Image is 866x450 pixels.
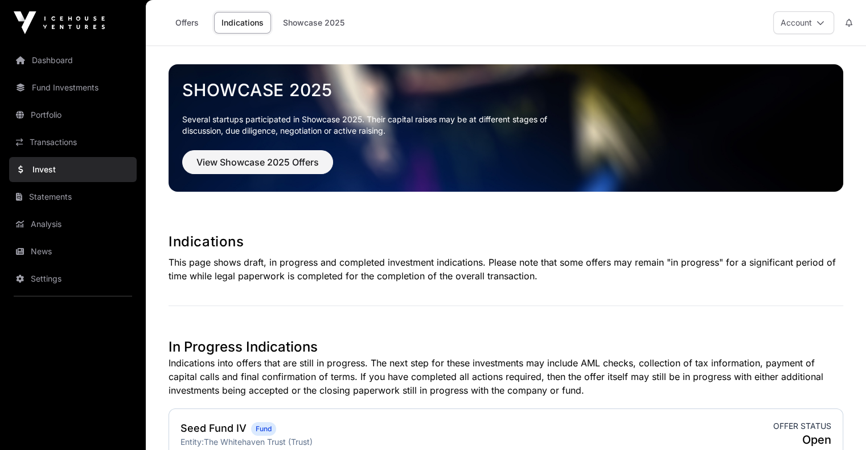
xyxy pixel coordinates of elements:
[9,266,137,291] a: Settings
[180,422,247,434] a: Seed Fund IV
[180,437,204,447] span: Entity:
[169,255,843,283] p: This page shows draft, in progress and completed investment indications. Please note that some of...
[169,233,843,251] h1: Indications
[256,424,272,434] span: Fund
[182,162,333,173] a: View Showcase 2025 Offers
[14,11,105,34] img: Icehouse Ventures Logo
[9,184,137,209] a: Statements
[182,80,830,100] a: Showcase 2025
[9,75,137,100] a: Fund Investments
[9,212,137,237] a: Analysis
[9,130,137,155] a: Transactions
[9,48,137,73] a: Dashboard
[276,12,352,34] a: Showcase 2025
[169,64,843,192] img: Showcase 2025
[214,12,271,34] a: Indications
[196,155,319,169] span: View Showcase 2025 Offers
[169,356,843,397] p: Indications into offers that are still in progress. The next step for these investments may inclu...
[164,12,210,34] a: Offers
[773,432,831,448] span: Open
[773,11,834,34] button: Account
[182,150,333,174] button: View Showcase 2025 Offers
[9,157,137,182] a: Invest
[809,395,866,450] iframe: Chat Widget
[773,420,831,432] span: Offer status
[9,239,137,264] a: News
[182,114,565,137] p: Several startups participated in Showcase 2025. Their capital raises may be at different stages o...
[204,437,313,447] span: The Whitehaven Trust (Trust)
[169,338,843,356] h1: In Progress Indications
[9,102,137,127] a: Portfolio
